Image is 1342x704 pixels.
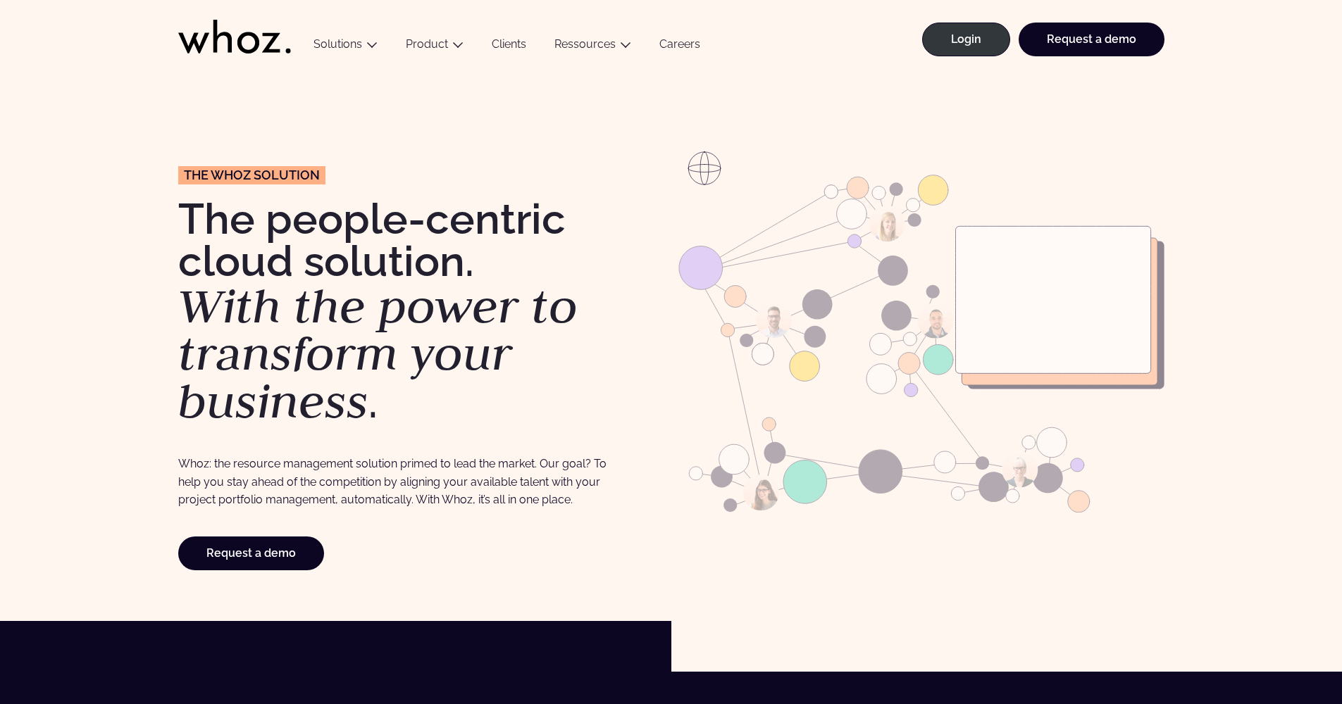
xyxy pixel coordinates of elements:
[178,275,578,432] em: With the power to transform your business
[1019,23,1164,56] a: Request a demo
[540,37,645,56] button: Ressources
[554,37,616,51] a: Ressources
[922,23,1010,56] a: Login
[299,37,392,56] button: Solutions
[392,37,478,56] button: Product
[178,536,324,570] a: Request a demo
[645,37,714,56] a: Careers
[478,37,540,56] a: Clients
[184,169,320,182] span: The Whoz solution
[406,37,448,51] a: Product
[178,198,664,425] h1: The people-centric cloud solution. .
[178,455,616,508] p: Whoz: the resource management solution primed to lead the market. Our goal? To help you stay ahea...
